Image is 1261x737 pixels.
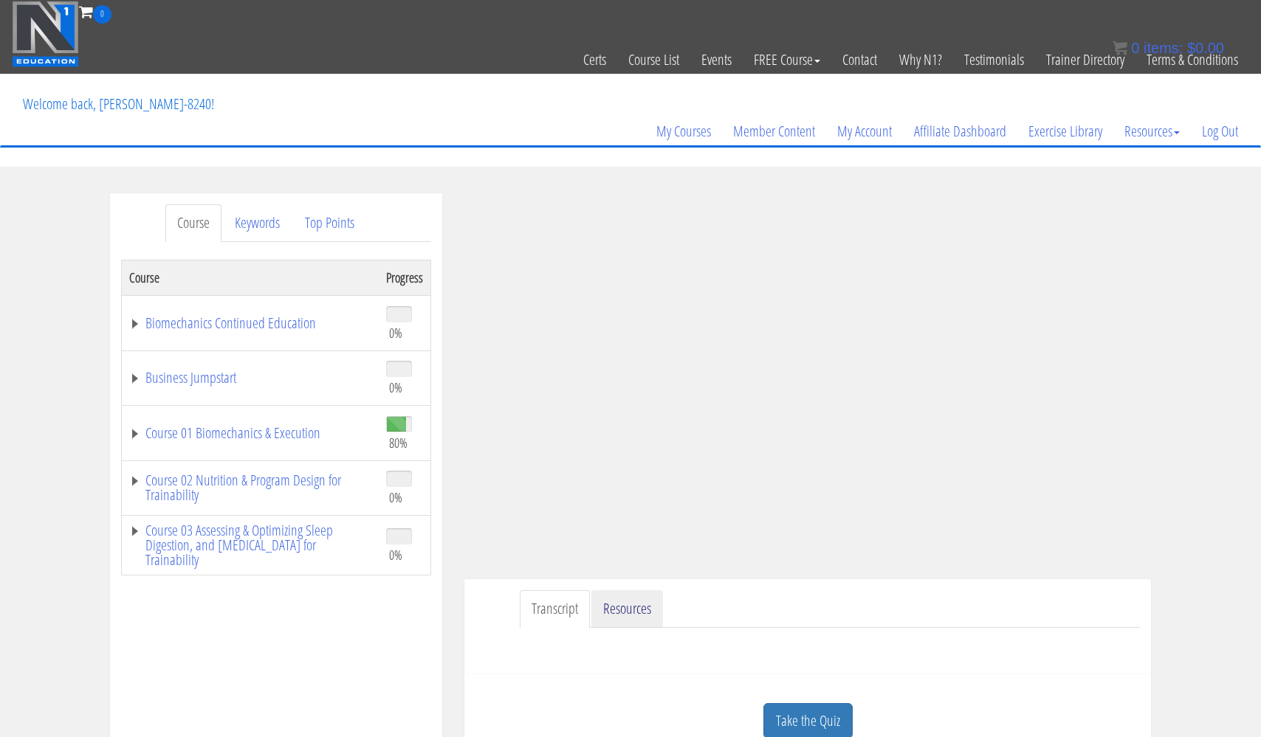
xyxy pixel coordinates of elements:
[888,24,953,96] a: Why N1?
[1191,96,1249,167] a: Log Out
[591,590,663,628] a: Resources
[1113,41,1127,55] img: icon11.png
[129,523,371,567] a: Course 03 Assessing & Optimizing Sleep Digestion, and [MEDICAL_DATA] for Trainability
[1113,40,1224,56] a: 0 items: $0.00
[617,24,690,96] a: Course List
[389,325,402,341] span: 0%
[743,24,831,96] a: FREE Course
[826,96,903,167] a: My Account
[1017,96,1113,167] a: Exercise Library
[389,489,402,505] span: 0%
[165,204,221,242] a: Course
[389,435,408,451] span: 80%
[1131,40,1139,56] span: 0
[903,96,1017,167] a: Affiliate Dashboard
[1187,40,1195,56] span: $
[129,426,371,440] a: Course 01 Biomechanics & Execution
[79,1,111,21] a: 0
[93,5,111,24] span: 0
[831,24,888,96] a: Contact
[690,24,743,96] a: Events
[645,96,722,167] a: My Courses
[129,316,371,331] a: Biomechanics Continued Education
[1113,96,1191,167] a: Resources
[122,260,379,295] th: Course
[389,547,402,563] span: 0%
[12,1,79,67] img: n1-education
[129,473,371,502] a: Course 02 Nutrition & Program Design for Trainability
[1187,40,1224,56] bdi: 0.00
[389,379,402,395] span: 0%
[379,260,431,295] th: Progress
[129,370,371,385] a: Business Jumpstart
[520,590,590,628] a: Transcript
[1144,40,1183,56] span: items:
[722,96,826,167] a: Member Content
[223,204,292,242] a: Keywords
[572,24,617,96] a: Certs
[1135,24,1249,96] a: Terms & Conditions
[12,75,225,134] p: Welcome back, [PERSON_NAME]-8240!
[953,24,1035,96] a: Testimonials
[1035,24,1135,96] a: Trainer Directory
[293,204,366,242] a: Top Points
